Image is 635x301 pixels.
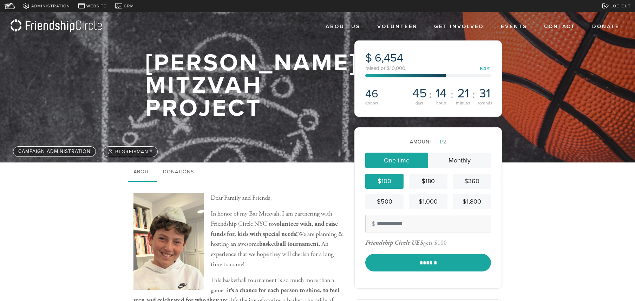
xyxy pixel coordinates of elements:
[457,87,469,100] span: 21
[86,3,107,9] span: Website
[365,66,491,71] div: raised of $10,000
[409,194,447,209] a: $1,000
[211,220,338,238] b: volunteer with, and raise funds for, kids with special needs!
[368,197,401,206] div: $500
[434,239,447,247] div: $100
[365,194,404,209] a: $500
[456,177,488,186] div: $360
[13,146,96,157] a: Campaign Administration
[496,20,532,33] a: Events
[610,3,631,9] span: Log out
[365,87,408,101] h2: 46
[453,194,491,209] a: $1,800
[587,20,625,33] a: Donate
[472,89,475,100] span: :
[11,19,102,33] img: logo_fc.png
[157,162,199,182] a: Donations
[320,20,366,33] a: About Us
[31,3,70,9] span: Administration
[439,139,441,145] span: 1
[145,52,358,120] h1: [PERSON_NAME] Mitzvah Project
[479,87,490,100] span: 31
[365,153,428,168] a: One-time
[428,153,491,168] a: Monthly
[103,146,158,157] button: RLGreisman
[409,174,447,189] a: $180
[124,3,134,9] span: CRM
[365,51,372,65] span: $
[436,87,447,100] span: 14
[133,193,343,203] p: Dear Family and Friends,
[365,101,408,105] div: donors
[375,51,403,65] span: 6,454
[478,101,492,106] span: seconds
[412,87,427,100] span: 45
[365,239,433,247] div: gets
[453,174,491,189] a: $360
[368,177,401,186] div: $100
[436,101,446,106] span: hours
[480,66,491,71] div: 64%
[259,240,319,248] b: basketball tournament
[539,20,581,33] a: Contact
[365,174,404,189] a: $100
[456,101,470,106] span: minutes
[429,20,489,33] a: Get Involved
[133,209,343,270] p: In honor of my Bar Mitzvah, I am partnering with Friendship Circle NYC to We are planning & hosti...
[435,139,446,145] span: /2
[365,239,423,247] span: Friendship Circle UES
[456,197,488,206] div: $1,800
[412,197,444,206] div: $1,000
[365,138,491,146] div: Amount
[128,162,157,182] a: About
[451,89,453,100] span: :
[412,177,444,186] div: $180
[415,101,423,106] span: days
[429,89,432,100] span: :
[372,20,423,33] a: Volunteer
